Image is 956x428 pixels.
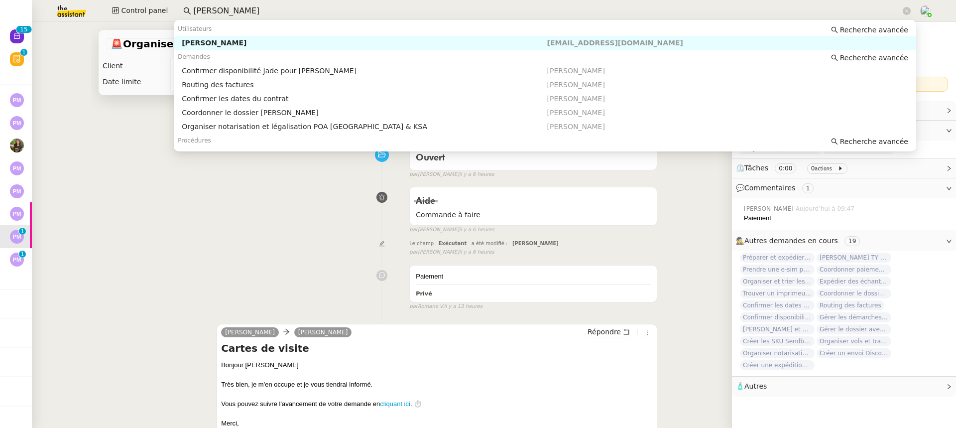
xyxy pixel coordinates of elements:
span: Créer les SKU Sendbacks [740,336,815,346]
img: svg [10,253,24,267]
div: Très bien, je m'en occupe et je vous tiendrai informé. [221,380,653,390]
span: ⏲️ [736,164,851,172]
span: il y a 6 heures [459,170,494,179]
span: il y a 6 heures [459,226,494,234]
span: Exécutant [439,241,467,246]
nz-badge-sup: 1 [20,49,27,56]
span: Confirmer les dates du contrat [740,300,815,310]
nz-tag: 1 [802,183,814,193]
span: par [409,302,418,311]
div: ⏲️Tâches 0:00 0actions [732,158,956,178]
span: Organiser et trier les documents sur Google Drive [740,277,815,286]
span: 💬 [736,184,818,192]
div: Paiement [416,272,651,282]
span: par [409,170,418,179]
nz-tag: 0:00 [775,163,796,173]
span: Commande à faire [416,209,651,221]
nz-badge-sup: 1 [19,251,26,258]
div: 💬Commentaires 1 [732,178,956,198]
small: [PERSON_NAME] [409,248,494,257]
span: Préparer et expédier une carte de remerciement [740,253,815,263]
span: Coordonner paiement facture Romain [817,265,891,275]
img: 59e8fd3f-8fb3-40bf-a0b4-07a768509d6a [10,139,24,152]
span: Gérer les démarches administratives pour le contrat d'[PERSON_NAME] [817,312,891,322]
button: Control panel [106,4,174,18]
span: 🚨 [111,38,123,50]
span: [PERSON_NAME] [547,109,605,117]
h4: Cartes de visite [221,341,653,355]
span: Le champ [409,241,434,246]
span: Recherche avancée [840,25,908,35]
span: Commentaires [744,184,795,192]
small: [PERSON_NAME] [409,226,494,234]
span: Confirmer disponibilité Jade pour [PERSON_NAME] [740,312,815,322]
span: Tâches [744,164,768,172]
a: [PERSON_NAME] [221,328,279,337]
small: Romane V. [409,302,482,311]
span: Aujourd’hui à 09:47 [796,204,856,213]
img: svg [10,207,24,221]
span: 🕵️ [736,237,864,245]
span: [EMAIL_ADDRESS][DOMAIN_NAME] [547,39,683,47]
span: Expédier des échantillons à [PERSON_NAME] [817,277,891,286]
span: Routing des factures [817,300,884,310]
span: [PERSON_NAME] [547,67,605,75]
span: Aide [416,197,435,206]
span: Répondre [588,327,621,337]
span: Prendre une e-sim pour Ana [740,265,815,275]
nz-tag: 19 [844,236,860,246]
span: 0 [811,165,815,172]
span: Créer une expédition Discovery Set [740,360,815,370]
span: Procédures [178,137,211,144]
span: Organiser l'impression des cartes de visite [111,39,317,49]
span: Utilisateurs [178,25,212,32]
span: [PERSON_NAME] [547,123,605,131]
button: Répondre [584,326,633,337]
div: Confirmer disponibilité Jade pour [PERSON_NAME] [182,66,547,75]
span: Coordonner le dossier [PERSON_NAME] [817,288,891,298]
small: [PERSON_NAME] [409,170,494,179]
b: Privé [416,290,432,297]
small: actions [815,166,832,171]
img: svg [10,161,24,175]
a: cliquant ici [380,400,410,408]
span: [PERSON_NAME] [744,204,796,213]
div: Routing des factures [182,80,547,89]
td: Client [99,58,171,74]
span: [PERSON_NAME] [512,241,559,246]
img: users%2FyQfMwtYgTqhRP2YHWHmG2s2LYaD3%2Favatar%2Fprofile-pic.png [920,5,931,16]
span: [PERSON_NAME] TY notes [817,253,891,263]
span: Organiser vols et transport cartons [GEOGRAPHIC_DATA] [817,336,891,346]
p: 1 [22,49,26,58]
span: Créer un envoi Discovery Set à Aromi [817,348,891,358]
a: [PERSON_NAME] [294,328,352,337]
td: Date limite [99,74,171,90]
span: [PERSON_NAME] [547,95,605,103]
p: 1 [20,251,24,260]
div: Paiement [744,213,948,223]
span: Autres demandes en cours [744,237,838,245]
p: 1 [20,26,24,35]
span: il y a 6 heures [459,248,494,257]
img: svg [10,230,24,244]
img: svg [10,184,24,198]
input: Rechercher [193,4,901,18]
div: Vous pouvez suivre l'avancement de votre demande en . ⏱️ [221,399,653,409]
span: 🧴 [736,382,767,390]
p: 1 [20,228,24,237]
img: svg [10,116,24,130]
div: Confirmer les dates du contrat [182,94,547,103]
span: Recherche avancée [840,137,908,146]
span: a été modifié : [472,241,508,246]
span: Autres [744,382,767,390]
span: Ouvert [416,153,445,162]
img: svg [10,93,24,107]
span: par [409,248,418,257]
p: 5 [24,26,28,35]
div: [PERSON_NAME] [182,38,547,47]
span: par [409,226,418,234]
div: Coordonner le dossier [PERSON_NAME] [182,108,547,117]
span: Trouver un imprimeur parisien (TRES URGENT) [740,288,815,298]
span: [PERSON_NAME] et analyser les candidatures LinkedIn [740,324,815,334]
div: 🧴Autres [732,377,956,396]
